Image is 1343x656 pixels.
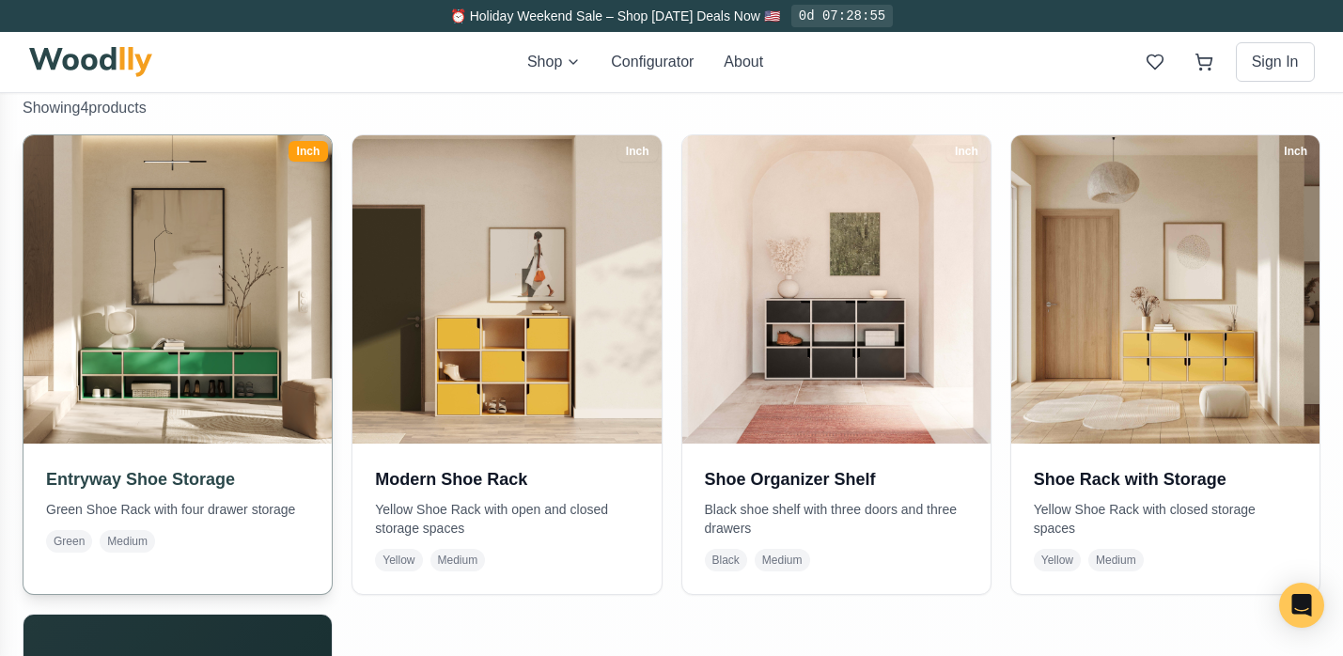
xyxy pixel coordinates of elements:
span: Medium [430,549,486,571]
span: Black [705,549,747,571]
p: Yellow Shoe Rack with open and closed storage spaces [375,500,638,538]
img: Shoe Organizer Shelf [682,135,991,444]
div: Open Intercom Messenger [1279,583,1324,628]
span: ⏰ Holiday Weekend Sale – Shop [DATE] Deals Now 🇺🇸 [450,8,780,23]
span: Green [46,530,92,553]
p: Black shoe shelf with three doors and three drawers [705,500,968,538]
p: Showing 4 product s [23,97,1320,119]
img: Modern Shoe Rack [352,135,661,444]
div: Inch [1275,141,1316,162]
span: Medium [1088,549,1144,571]
div: Inch [289,141,329,162]
div: Inch [946,141,987,162]
img: Entryway Shoe Storage [16,128,340,452]
button: Configurator [611,51,694,73]
button: Sign In [1236,42,1315,82]
img: Shoe Rack with Storage [1011,135,1320,444]
p: Yellow Shoe Rack with closed storage spaces [1034,500,1297,538]
button: About [724,51,763,73]
h3: Shoe Organizer Shelf [705,466,968,492]
span: Yellow [375,549,422,571]
span: Medium [755,549,810,571]
span: Medium [100,530,155,553]
div: 0d 07:28:55 [791,5,893,27]
h3: Shoe Rack with Storage [1034,466,1297,492]
img: Woodlly [29,47,153,77]
span: Yellow [1034,549,1081,571]
h3: Modern Shoe Rack [375,466,638,492]
h3: Entryway Shoe Storage [46,466,309,492]
p: Green Shoe Rack with four drawer storage [46,500,309,519]
button: Shop [527,51,581,73]
div: Inch [617,141,658,162]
